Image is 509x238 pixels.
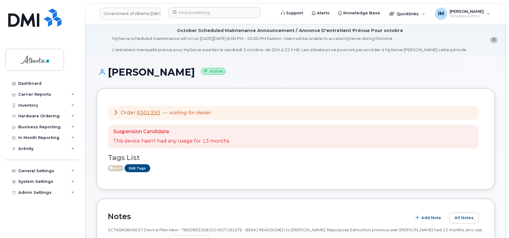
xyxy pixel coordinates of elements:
[112,36,467,53] div: MyServe scheduled maintenance will occur [DATE][DATE] 8:00 PM - 10:00 PM Eastern. Users will be u...
[97,67,495,77] h1: [PERSON_NAME]
[490,37,498,43] button: close notification
[113,128,229,135] p: Suspension Candidate
[108,227,483,232] span: SCTASK0846637 Device Plan New - 7802893368 DO NOT DELETE - BEING REASSIGNED to [PERSON_NAME]. Rep...
[108,165,124,171] span: Active
[454,215,474,221] span: All Notes
[412,212,446,223] button: Add Note
[121,110,136,115] span: Order
[108,154,483,162] h3: Tags List
[113,138,229,145] p: This device hasn't had any usage for 13 months
[108,212,408,221] h2: Notes
[169,110,211,115] em: waiting for dealer
[137,110,160,115] a: #301393
[163,110,211,115] span: —
[177,27,403,34] div: October Scheduled Maintenance Announcement / Annonce D'entretient Prévue Pour octobre
[201,68,226,75] small: Active
[125,164,150,172] a: Edit Tags
[449,212,479,223] button: All Notes
[421,215,441,221] span: Add Note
